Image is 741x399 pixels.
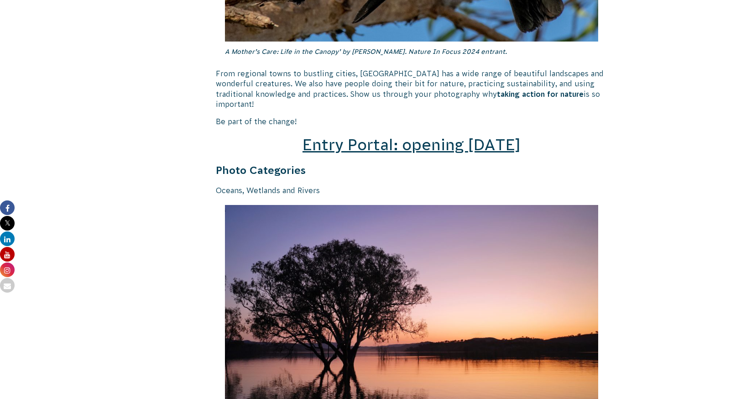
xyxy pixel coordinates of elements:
p: From regional towns to bustling cities, [GEOGRAPHIC_DATA] has a wide range of beautiful landscape... [216,68,607,110]
strong: Photo Categories [216,164,306,176]
em: A Mother’s Care: Life in the Canopy’ by [PERSON_NAME]. Nature In Focus 2024 entrant. [225,48,507,55]
strong: taking action for nature [497,90,584,98]
a: Entry Portal: opening [DATE] [303,136,521,153]
p: Oceans, Wetlands and Rivers [216,185,607,195]
p: Be part of the change! [216,116,607,126]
